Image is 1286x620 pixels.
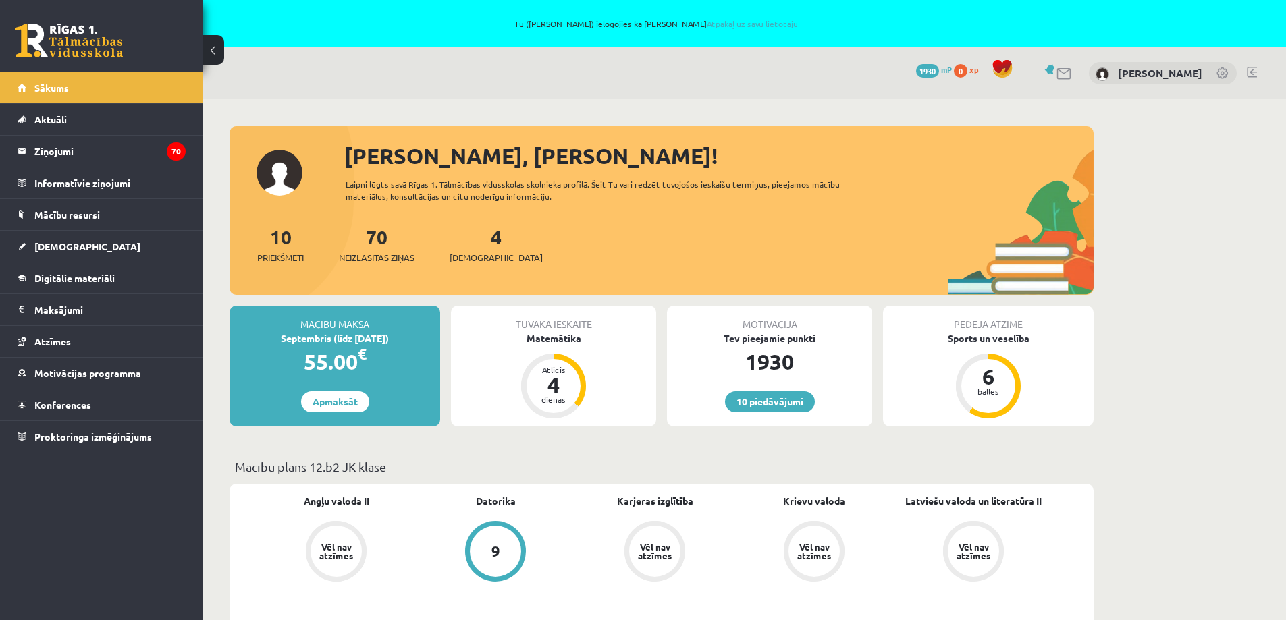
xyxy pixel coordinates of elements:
a: [DEMOGRAPHIC_DATA] [18,231,186,262]
a: [PERSON_NAME] [1118,66,1202,80]
span: Digitālie materiāli [34,272,115,284]
span: Mācību resursi [34,208,100,221]
span: € [358,344,367,364]
a: Apmaksāt [301,391,369,412]
a: Mācību resursi [18,199,186,230]
div: Septembris (līdz [DATE]) [230,331,440,345]
span: Motivācijas programma [34,367,141,379]
a: Informatīvie ziņojumi [18,167,186,198]
div: dienas [533,395,574,403]
a: Konferences [18,389,186,420]
a: Vēl nav atzīmes [734,521,894,584]
div: Vēl nav atzīmes [795,542,833,560]
div: Tev pieejamie punkti [667,331,872,345]
a: Karjeras izglītība [617,494,693,508]
div: Motivācija [667,306,872,331]
img: Tīna Elizabete Klipa [1096,67,1109,81]
div: 9 [491,544,500,559]
div: Vēl nav atzīmes [955,542,992,560]
div: Vēl nav atzīmes [636,542,674,560]
div: Vēl nav atzīmes [317,542,355,560]
a: Vēl nav atzīmes [575,521,734,584]
div: Atlicis [533,366,574,374]
a: Atzīmes [18,326,186,357]
a: Atpakaļ uz savu lietotāju [707,18,798,29]
p: Mācību plāns 12.b2 JK klase [235,457,1088,476]
div: 1930 [667,345,872,378]
a: Aktuāli [18,104,186,135]
a: 10 piedāvājumi [725,391,815,412]
a: 70Neizlasītās ziņas [339,225,414,264]
div: 4 [533,374,574,395]
div: Laipni lūgts savā Rīgas 1. Tālmācības vidusskolas skolnieka profilā. Šeit Tu vari redzēt tuvojošo... [346,178,864,202]
a: Krievu valoda [783,494,845,508]
a: Latviešu valoda un literatūra II [905,494,1042,508]
span: Tu ([PERSON_NAME]) ielogojies kā [PERSON_NAME] [155,20,1158,28]
span: Atzīmes [34,335,71,347]
a: 9 [416,521,575,584]
span: 1930 [916,64,939,78]
div: 6 [968,366,1009,387]
legend: Informatīvie ziņojumi [34,167,186,198]
span: Sākums [34,82,69,94]
a: 0 xp [954,64,985,75]
a: Sports un veselība 6 balles [883,331,1094,420]
a: Angļu valoda II [304,494,369,508]
span: Aktuāli [34,113,67,125]
div: 55.00 [230,345,440,378]
div: Tuvākā ieskaite [451,306,656,331]
span: [DEMOGRAPHIC_DATA] [34,240,140,252]
span: Priekšmeti [257,251,304,264]
div: Mācību maksa [230,306,440,331]
a: Matemātika Atlicis 4 dienas [451,331,656,420]
span: Konferences [34,399,91,411]
a: Datorika [476,494,516,508]
legend: Maksājumi [34,294,186,325]
span: mP [941,64,952,75]
a: Digitālie materiāli [18,262,186,293]
div: Pēdējā atzīme [883,306,1094,331]
a: Vēl nav atzīmes [257,521,416,584]
div: balles [968,387,1009,395]
div: Sports un veselība [883,331,1094,345]
a: Sākums [18,72,186,103]
a: Ziņojumi70 [18,136,186,167]
span: Proktoringa izmēģinājums [34,430,152,443]
a: Proktoringa izmēģinājums [18,421,186,452]
a: Motivācijas programma [18,358,186,389]
a: 4[DEMOGRAPHIC_DATA] [450,225,543,264]
a: 10Priekšmeti [257,225,304,264]
a: Rīgas 1. Tālmācības vidusskola [15,24,123,57]
legend: Ziņojumi [34,136,186,167]
a: Vēl nav atzīmes [894,521,1053,584]
div: [PERSON_NAME], [PERSON_NAME]! [344,140,1094,172]
span: 0 [954,64,967,78]
a: Maksājumi [18,294,186,325]
span: xp [969,64,978,75]
a: 1930 mP [916,64,952,75]
i: 70 [167,142,186,161]
span: [DEMOGRAPHIC_DATA] [450,251,543,264]
span: Neizlasītās ziņas [339,251,414,264]
div: Matemātika [451,331,656,345]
